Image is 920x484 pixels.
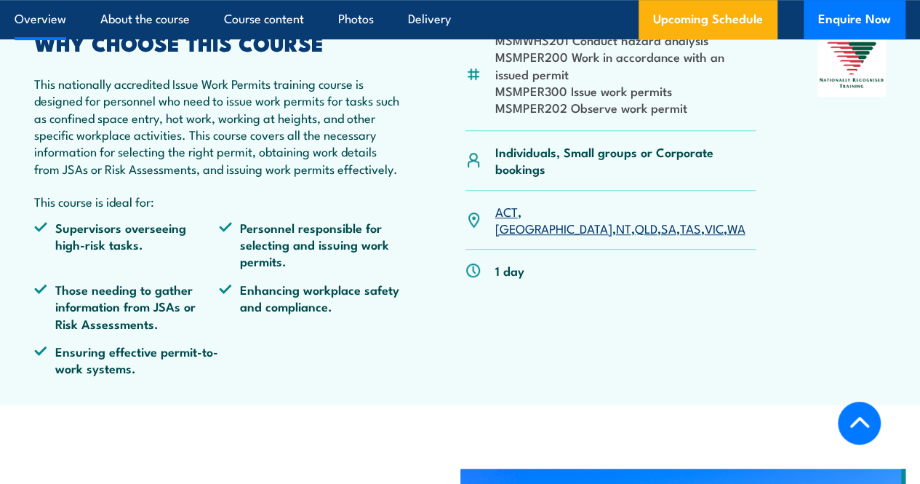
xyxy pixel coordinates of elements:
p: This course is ideal for: [34,193,404,210]
a: ACT [495,202,518,220]
li: MSMPER300 Issue work permits [495,82,756,99]
p: , , , , , , , [495,203,756,237]
li: MSMPER202 Observe work permit [495,99,756,116]
li: Personnel responsible for selecting and issuing work permits. [219,219,404,270]
a: TAS [680,219,701,237]
h2: WHY CHOOSE THIS COURSE [34,33,404,52]
p: This nationally accredited Issue Work Permits training course is designed for personnel who need ... [34,75,404,177]
li: MSMWHS201 Conduct hazard analysis [495,31,756,48]
li: Those needing to gather information from JSAs or Risk Assessments. [34,281,219,332]
li: MSMPER200 Work in accordance with an issued permit [495,48,756,82]
p: Individuals, Small groups or Corporate bookings [495,143,756,178]
li: Enhancing workplace safety and compliance. [219,281,404,332]
img: Nationally Recognised Training logo. [817,33,886,98]
a: SA [661,219,676,237]
li: Supervisors overseeing high-risk tasks. [34,219,219,270]
a: NT [616,219,631,237]
p: 1 day [495,262,524,279]
li: Ensuring effective permit-to-work systems. [34,343,219,377]
a: WA [727,219,745,237]
a: [GEOGRAPHIC_DATA] [495,219,612,237]
a: VIC [705,219,724,237]
a: QLD [635,219,657,237]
